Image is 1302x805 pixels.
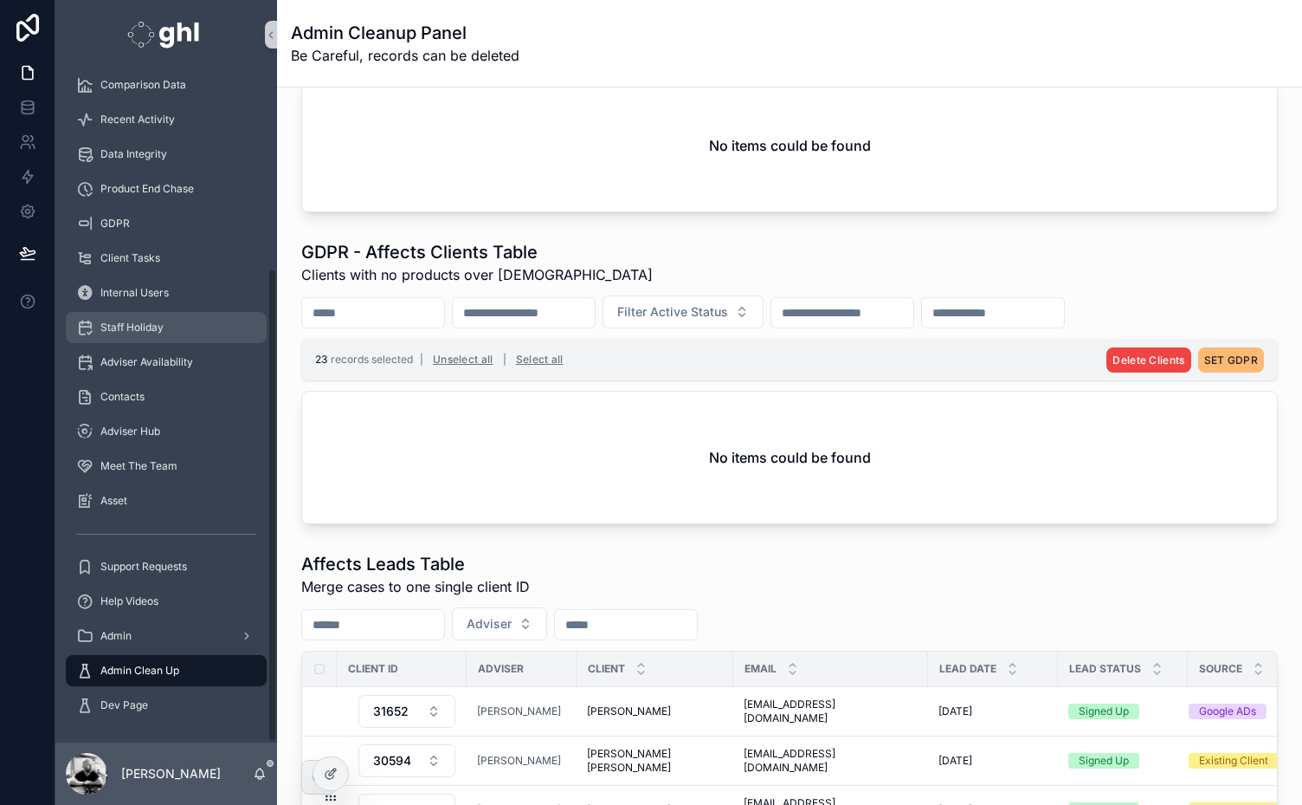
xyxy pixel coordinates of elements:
a: Support Requests [66,551,267,582]
span: | [503,353,506,366]
p: [PERSON_NAME] [121,765,221,782]
button: Unselect all [427,346,500,373]
button: Select Button [358,695,455,728]
span: [DATE] [938,754,972,768]
a: Existing Client [1189,753,1297,769]
div: Existing Client [1199,753,1268,769]
span: Client Id [348,662,398,676]
div: Signed Up [1079,753,1129,769]
span: Lead Date [939,662,996,676]
span: Adviser [478,662,524,676]
a: [EMAIL_ADDRESS][DOMAIN_NAME] [744,747,918,775]
a: Internal Users [66,277,267,308]
button: Select Button [603,295,764,328]
img: App logo [127,21,204,49]
span: Recent Activity [100,113,175,127]
span: Adviser [467,615,512,633]
a: Adviser Hub [66,416,267,447]
a: Admin [66,620,267,652]
span: Internal Users [100,286,169,300]
span: Comparison Data [100,78,186,92]
a: Meet The Team [66,451,267,482]
span: Product End Chase [100,182,194,196]
span: Client Tasks [100,251,160,265]
span: Delete Clients [1112,354,1184,367]
button: Select Button [452,607,547,640]
span: 30594 [373,752,411,769]
a: [DATE] [938,754,1047,768]
span: [PERSON_NAME] [587,704,671,718]
span: Lead Status [1069,662,1141,676]
span: Help Videos [100,594,158,608]
a: [PERSON_NAME] [587,704,723,718]
a: Admin Clean Up [66,655,267,686]
a: Adviser Availability [66,347,267,378]
h2: No items could be found [709,447,871,468]
span: Asset [100,494,127,508]
a: [PERSON_NAME] [477,704,566,718]
button: Delete Clients [1106,347,1190,373]
a: Data Integrity [66,139,267,170]
span: 23 [315,353,327,366]
a: [PERSON_NAME] [477,704,561,718]
span: | [420,353,423,366]
a: Select Button [358,743,456,778]
div: Google ADs [1199,704,1256,719]
span: Support Requests [100,560,187,574]
span: Meet The Team [100,459,177,473]
span: SET GDPR [1204,354,1258,367]
a: [DATE] [938,704,1047,718]
a: [PERSON_NAME] [PERSON_NAME] [587,747,723,775]
span: Adviser Hub [100,425,160,438]
span: Source [1199,662,1242,676]
a: Google ADs [1189,704,1297,719]
span: Clients with no products over [DEMOGRAPHIC_DATA] [301,264,653,285]
a: Comparison Data [66,69,267,101]
button: Select Button [358,744,455,777]
span: Client [588,662,625,676]
a: Contacts [66,381,267,412]
div: scrollable content [55,69,277,743]
a: Staff Holiday [66,312,267,343]
div: Signed Up [1079,704,1129,719]
a: Product End Chase [66,173,267,204]
span: Be Careful, records can be deleted [291,45,519,66]
span: Data Integrity [100,147,167,161]
a: Client Tasks [66,243,267,274]
a: [EMAIL_ADDRESS][DOMAIN_NAME] [744,698,918,725]
a: GDPR [66,208,267,239]
span: Adviser Availability [100,355,193,369]
h1: Affects Leads Table [301,552,530,576]
span: Dev Page [100,698,148,712]
a: Asset [66,485,267,516]
span: [DATE] [938,704,972,718]
span: Contacts [100,390,145,404]
a: Recent Activity [66,104,267,135]
span: Admin Clean Up [100,664,179,678]
span: Filter Active Status [617,303,728,321]
a: [PERSON_NAME] [477,754,561,768]
a: Select Button [358,694,456,729]
a: Dev Page [66,690,267,721]
a: Signed Up [1068,704,1177,719]
button: SET GDPR [1198,347,1264,373]
span: Email [744,662,777,676]
h1: Admin Cleanup Panel [291,21,519,45]
span: Admin [100,629,132,643]
span: 31652 [373,703,409,720]
span: Merge cases to one single client ID [301,576,530,597]
h2: No items could be found [709,135,871,156]
a: Signed Up [1068,753,1177,769]
a: Help Videos [66,586,267,617]
button: Select all [510,346,570,373]
span: GDPR [100,217,130,230]
span: Staff Holiday [100,321,164,334]
a: [PERSON_NAME] [477,754,566,768]
span: records selected [331,353,413,366]
h1: GDPR - Affects Clients Table [301,240,653,264]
